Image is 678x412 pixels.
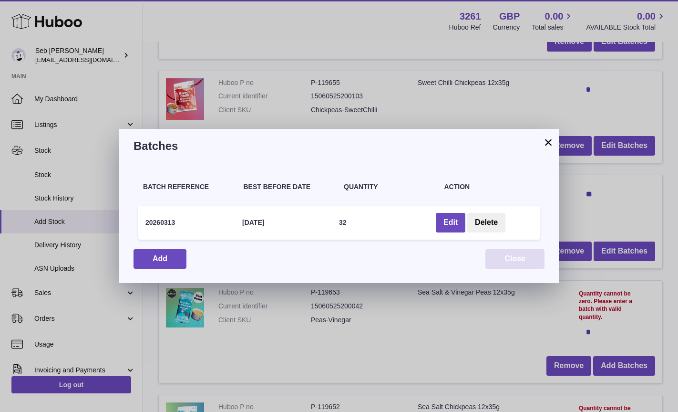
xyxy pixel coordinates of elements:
[467,213,505,232] button: Delete
[339,218,347,227] h4: 32
[134,138,544,154] h3: Batches
[242,218,264,227] h4: [DATE]
[444,182,535,191] h4: Action
[344,182,435,191] h4: Quantity
[436,213,465,232] button: Edit
[543,137,554,148] button: ×
[134,249,186,269] button: Add
[244,182,335,191] h4: Best Before Date
[485,249,544,269] button: Close
[145,218,175,227] h4: 20260313
[143,182,234,191] h4: Batch Reference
